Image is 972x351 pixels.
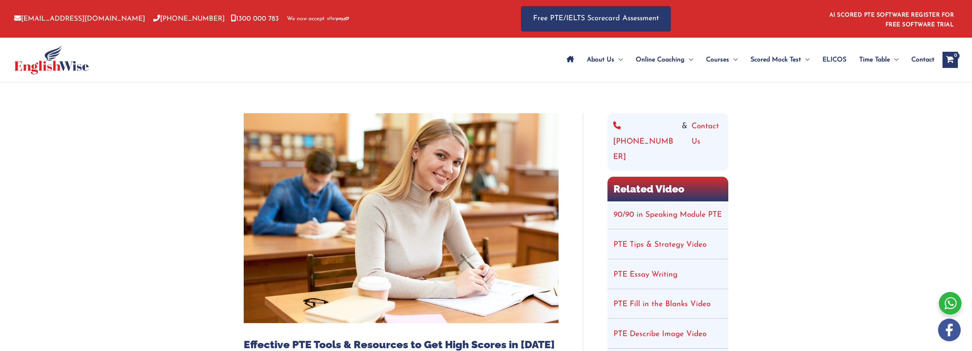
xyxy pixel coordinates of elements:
nav: Site Navigation: Main Menu [560,46,934,74]
div: & [613,119,723,165]
img: white-facebook.png [938,319,961,341]
a: Online CoachingMenu Toggle [629,46,700,74]
span: Time Table [859,46,890,74]
a: CoursesMenu Toggle [700,46,744,74]
span: Menu Toggle [685,46,693,74]
a: PTE Fill in the Blanks Video [614,300,711,308]
a: Scored Mock TestMenu Toggle [744,46,816,74]
img: cropped-ew-logo [14,45,89,74]
a: Contact Us [692,119,723,165]
span: Courses [706,46,729,74]
span: ELICOS [822,46,846,74]
a: View Shopping Cart, empty [942,52,958,68]
span: We now accept [287,15,325,23]
a: [PHONE_NUMBER] [153,15,225,22]
span: Menu Toggle [614,46,623,74]
span: Menu Toggle [890,46,898,74]
a: Time TableMenu Toggle [853,46,905,74]
span: Online Coaching [636,46,685,74]
a: Free PTE/IELTS Scorecard Assessment [521,6,671,32]
aside: Header Widget 1 [824,6,958,32]
a: PTE Tips & Strategy Video [614,241,706,249]
span: About Us [587,46,614,74]
a: 1300 000 783 [231,15,279,22]
a: [EMAIL_ADDRESS][DOMAIN_NAME] [14,15,145,22]
a: About UsMenu Toggle [580,46,629,74]
h1: Effective PTE Tools & Resources to Get High Scores in [DATE] [244,338,559,351]
span: Menu Toggle [729,46,738,74]
a: [PHONE_NUMBER] [613,119,678,165]
h2: Related Video [607,177,728,201]
span: Contact [911,46,934,74]
img: Afterpay-Logo [327,17,349,21]
span: Scored Mock Test [751,46,801,74]
a: AI SCORED PTE SOFTWARE REGISTER FOR FREE SOFTWARE TRIAL [829,12,954,28]
a: ELICOS [816,46,853,74]
a: PTE Describe Image Video [614,330,706,338]
a: Contact [905,46,934,74]
a: PTE Essay Writing [614,271,677,279]
span: Menu Toggle [801,46,810,74]
a: 90/90 in Speaking Module PTE [614,211,722,219]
